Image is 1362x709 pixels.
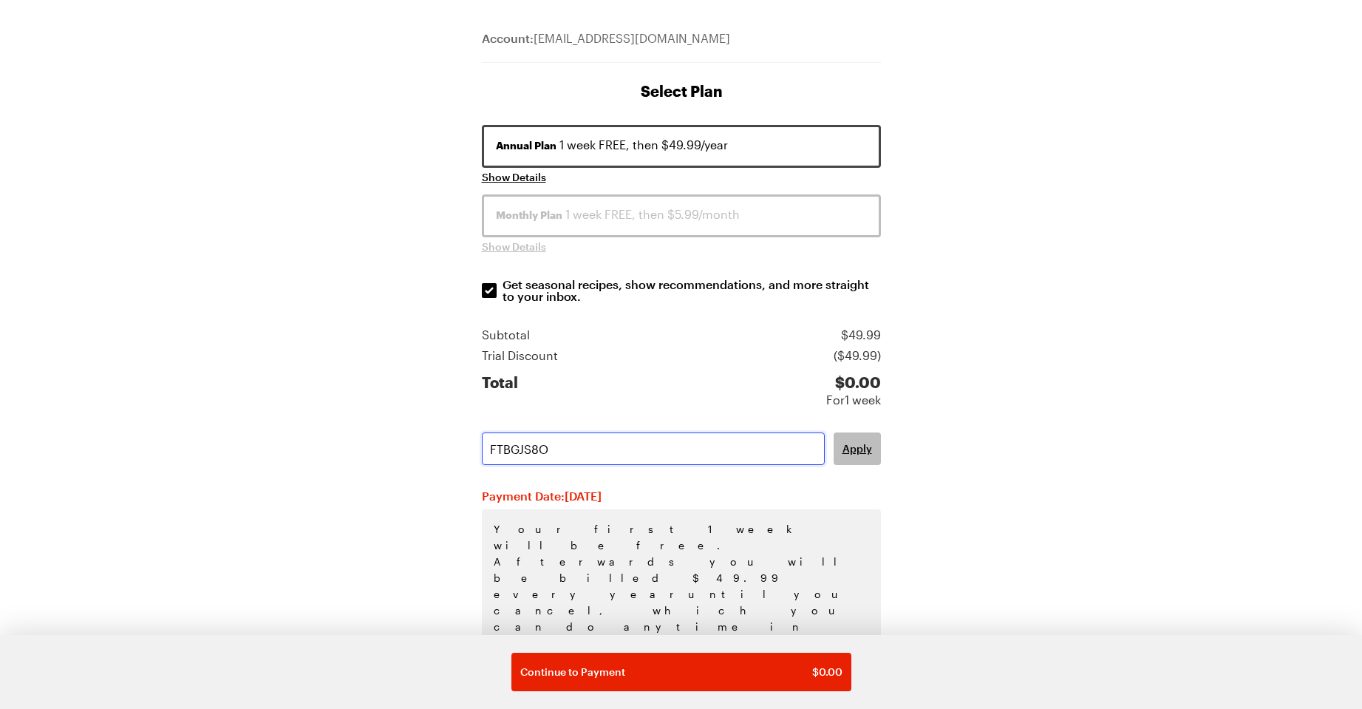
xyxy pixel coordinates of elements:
div: 1 week FREE, then $49.99/year [496,136,867,154]
input: Promo Code [482,432,825,465]
button: Annual Plan 1 week FREE, then $49.99/year [482,125,881,168]
span: $ 0.00 [812,665,842,679]
div: [EMAIL_ADDRESS][DOMAIN_NAME] [482,30,881,63]
div: For 1 week [826,391,881,409]
span: Continue to Payment [520,665,625,679]
div: Subtotal [482,326,530,344]
button: Show Details [482,170,546,185]
p: Get seasonal recipes, show recommendations, and more straight to your inbox. [503,279,882,302]
span: Monthly Plan [496,208,562,223]
span: Annual Plan [496,138,556,153]
div: $ 0.00 [826,373,881,391]
button: Monthly Plan 1 week FREE, then $5.99/month [482,194,881,237]
button: Apply [834,432,881,465]
div: 1 week FREE, then $5.99/month [496,206,867,223]
span: Apply [842,441,872,456]
div: Total [482,373,518,409]
button: Show Details [482,240,546,254]
span: Account: [482,31,534,45]
input: Get seasonal recipes, show recommendations, and more straight to your inbox. [482,283,497,298]
div: ($ 49.99 ) [834,347,881,364]
div: $ 49.99 [841,326,881,344]
div: Trial Discount [482,347,558,364]
p: Your first 1 week will be free. Afterwards you will be billed $49.99 every year until you cancel,... [482,509,881,696]
button: Continue to Payment$0.00 [511,653,851,691]
h2: Payment Date: [DATE] [482,489,881,503]
h1: Select Plan [482,81,881,101]
section: Price summary [482,326,881,409]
